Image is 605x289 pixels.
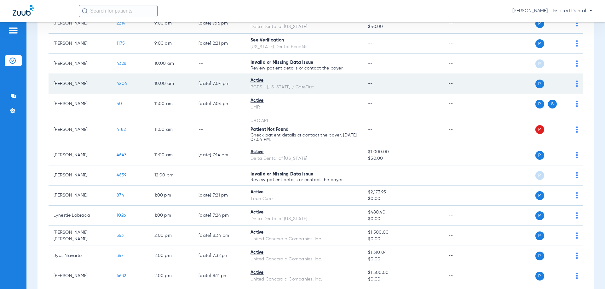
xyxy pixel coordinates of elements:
[251,256,358,263] div: United Concordia Companies, Inc.
[251,196,358,202] div: TeamCare
[576,40,578,47] img: group-dot-blue.svg
[535,59,544,68] span: P
[251,270,358,276] div: Active
[149,226,193,246] td: 2:00 PM
[149,94,193,114] td: 11:00 AM
[251,149,358,155] div: Active
[49,74,112,94] td: [PERSON_NAME]
[368,81,373,86] span: --
[117,61,126,66] span: 4328
[443,186,486,206] td: --
[443,145,486,165] td: --
[149,74,193,94] td: 10:00 AM
[193,114,245,145] td: --
[193,54,245,74] td: --
[368,276,438,283] span: $0.00
[443,74,486,94] td: --
[368,229,438,236] span: $1,500.00
[251,77,358,84] div: Active
[193,74,245,94] td: [DATE] 7:04 PM
[251,118,358,124] div: UHC API
[193,34,245,54] td: [DATE] 2:21 PM
[576,232,578,239] img: group-dot-blue.svg
[535,231,544,240] span: P
[117,274,126,278] span: 4632
[443,266,486,286] td: --
[535,272,544,281] span: P
[368,216,438,222] span: $0.00
[443,226,486,246] td: --
[251,97,358,104] div: Active
[368,209,438,216] span: $480.40
[576,126,578,133] img: group-dot-blue.svg
[49,165,112,186] td: [PERSON_NAME]
[49,94,112,114] td: [PERSON_NAME]
[251,133,358,142] p: Check patient details or contact the payer. [DATE] 07:04 PM.
[149,114,193,145] td: 11:00 AM
[49,34,112,54] td: [PERSON_NAME]
[79,5,158,17] input: Search for patients
[117,81,127,86] span: 4206
[49,54,112,74] td: [PERSON_NAME]
[117,21,125,25] span: 2214
[251,229,358,236] div: Active
[443,246,486,266] td: --
[368,249,438,256] span: $1,310.04
[149,14,193,34] td: 9:00 AM
[443,14,486,34] td: --
[8,27,18,34] img: hamburger-icon
[149,165,193,186] td: 12:00 PM
[117,102,122,106] span: 50
[251,172,313,176] span: Invalid or Missing Data Issue
[117,41,125,46] span: 1175
[576,212,578,219] img: group-dot-blue.svg
[251,66,358,70] p: Review patient details or contact the payer.
[535,191,544,200] span: P
[193,226,245,246] td: [DATE] 8:34 PM
[49,114,112,145] td: [PERSON_NAME]
[535,80,544,88] span: P
[535,19,544,28] span: P
[251,236,358,242] div: United Concordia Companies, Inc.
[576,172,578,178] img: group-dot-blue.svg
[535,171,544,180] span: P
[368,102,373,106] span: --
[535,151,544,160] span: P
[251,189,358,196] div: Active
[193,206,245,226] td: [DATE] 7:24 PM
[193,246,245,266] td: [DATE] 7:32 PM
[443,94,486,114] td: --
[251,155,358,162] div: Delta Dental of [US_STATE]
[149,54,193,74] td: 10:00 AM
[117,153,126,157] span: 4643
[535,100,544,108] span: P
[535,39,544,48] span: P
[251,178,358,182] p: Review patient details or contact the payer.
[368,149,438,155] span: $1,000.00
[251,104,358,111] div: UMR
[576,101,578,107] img: group-dot-blue.svg
[193,165,245,186] td: --
[368,61,373,66] span: --
[149,34,193,54] td: 9:00 AM
[368,270,438,276] span: $1,500.00
[117,193,124,197] span: 874
[368,24,438,30] span: $50.00
[49,266,112,286] td: [PERSON_NAME]
[117,213,126,218] span: 1026
[368,256,438,263] span: $0.00
[193,94,245,114] td: [DATE] 7:04 PM
[49,226,112,246] td: [PERSON_NAME] [PERSON_NAME]
[573,259,605,289] iframe: Chat Widget
[576,81,578,87] img: group-dot-blue.svg
[368,41,373,46] span: --
[368,196,438,202] span: $0.00
[535,211,544,220] span: P
[443,114,486,145] td: --
[251,60,313,65] span: Invalid or Missing Data Issue
[251,24,358,30] div: Delta Dental of [US_STATE]
[117,173,126,177] span: 4659
[149,145,193,165] td: 11:00 AM
[251,276,358,283] div: United Concordia Companies, Inc.
[443,165,486,186] td: --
